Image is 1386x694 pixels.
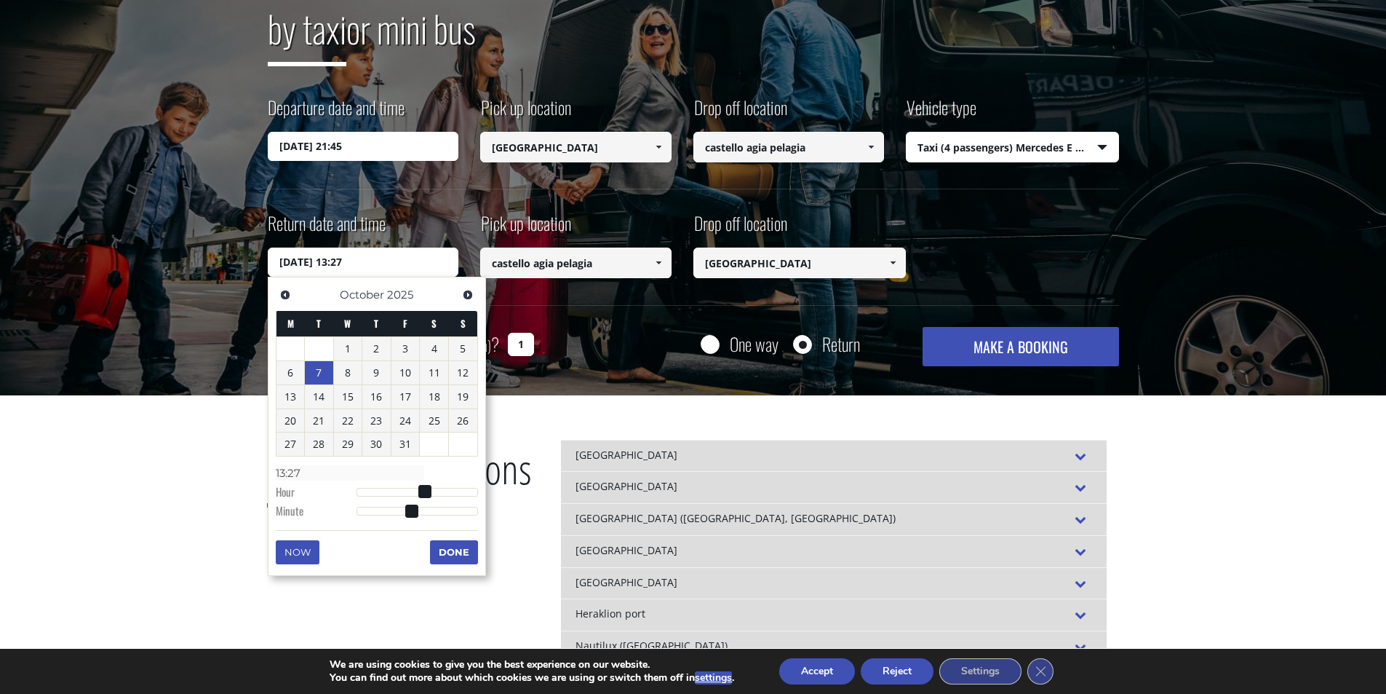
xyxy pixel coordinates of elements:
div: [GEOGRAPHIC_DATA] [561,567,1107,599]
input: Select pickup location [480,248,672,278]
span: Sunday [461,316,466,331]
span: by taxi [268,1,346,66]
label: Departure date and time [268,95,405,132]
span: 2025 [387,288,413,301]
p: We are using cookies to give you the best experience on our website. [330,658,734,671]
a: Previous [276,285,295,304]
a: Show All Items [859,132,883,162]
a: 2 [362,337,391,360]
div: [GEOGRAPHIC_DATA] [561,471,1107,503]
span: Monday [287,316,294,331]
span: Previous [279,289,291,301]
a: 28 [305,433,333,456]
dt: Minute [276,503,357,522]
a: 8 [334,361,362,385]
button: Done [430,540,478,564]
a: 26 [449,409,477,433]
span: Popular [267,441,370,508]
div: [GEOGRAPHIC_DATA] [561,535,1107,567]
p: You can find out more about which cookies we are using or switch them off in . [330,671,734,685]
a: 12 [449,361,477,385]
a: Next [458,285,478,304]
a: 25 [420,409,448,433]
input: Select pickup location [480,132,672,162]
a: 15 [334,385,362,409]
label: Return [822,335,860,353]
a: Show All Items [646,132,670,162]
label: Vehicle type [906,95,976,132]
a: 24 [391,409,420,433]
span: Wednesday [344,316,351,331]
span: Thursday [374,316,378,331]
a: 11 [420,361,448,385]
a: 14 [305,385,333,409]
label: One way [730,335,778,353]
a: 31 [391,433,420,456]
label: How many passengers ? [268,327,499,363]
span: Taxi (4 passengers) Mercedes E Class [907,133,1118,163]
div: [GEOGRAPHIC_DATA] [561,440,1107,472]
a: 5 [449,337,477,360]
label: Pick up location [480,210,571,248]
input: Select drop-off location [693,132,885,162]
label: Drop off location [693,210,787,248]
button: Close GDPR Cookie Banner [1027,658,1054,685]
button: settings [695,671,732,685]
dt: Hour [276,484,357,503]
a: 29 [334,433,362,456]
a: 13 [276,385,305,409]
a: 18 [420,385,448,409]
a: 9 [362,361,391,385]
button: MAKE A BOOKING [923,327,1118,366]
div: Heraklion port [561,599,1107,631]
div: Nautilux ([GEOGRAPHIC_DATA]) [561,631,1107,663]
button: Now [276,540,319,564]
a: 23 [362,409,391,433]
a: 20 [276,409,305,433]
span: Friday [403,316,407,331]
span: Tuesday [316,316,321,331]
label: Drop off location [693,95,787,132]
a: 30 [362,433,391,456]
a: 10 [391,361,420,385]
a: Show All Items [881,248,905,278]
a: 7 [305,361,333,385]
a: Show All Items [646,248,670,278]
a: 6 [276,361,305,385]
a: 27 [276,433,305,456]
div: [GEOGRAPHIC_DATA] ([GEOGRAPHIC_DATA], [GEOGRAPHIC_DATA]) [561,503,1107,535]
a: 1 [334,337,362,360]
input: Select drop-off location [693,248,907,278]
a: 17 [391,385,420,409]
a: 4 [420,337,448,360]
span: Next [462,289,474,301]
a: 3 [391,337,420,360]
button: Accept [779,658,855,685]
button: Reject [861,658,933,685]
a: 21 [305,409,333,433]
span: Saturday [431,316,437,331]
h2: Destinations [267,440,532,518]
a: 22 [334,409,362,433]
label: Pick up location [480,95,571,132]
span: October [340,288,384,301]
a: 16 [362,385,391,409]
button: Settings [939,658,1021,685]
label: Return date and time [268,210,386,248]
a: 19 [449,385,477,409]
